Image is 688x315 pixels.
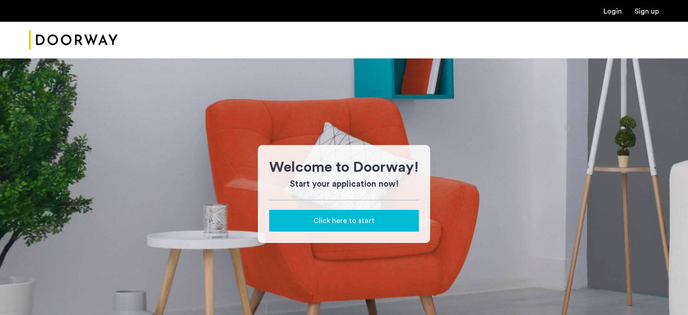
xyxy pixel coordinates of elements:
h3: Start your application now! [269,178,419,191]
span: Click here to start [313,215,375,226]
button: button [269,210,419,232]
a: Registration [635,8,659,15]
a: Login [603,8,622,15]
img: logo [29,23,118,57]
a: Cazamio Logo [29,23,118,57]
h1: Welcome to Doorway! [269,156,419,178]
